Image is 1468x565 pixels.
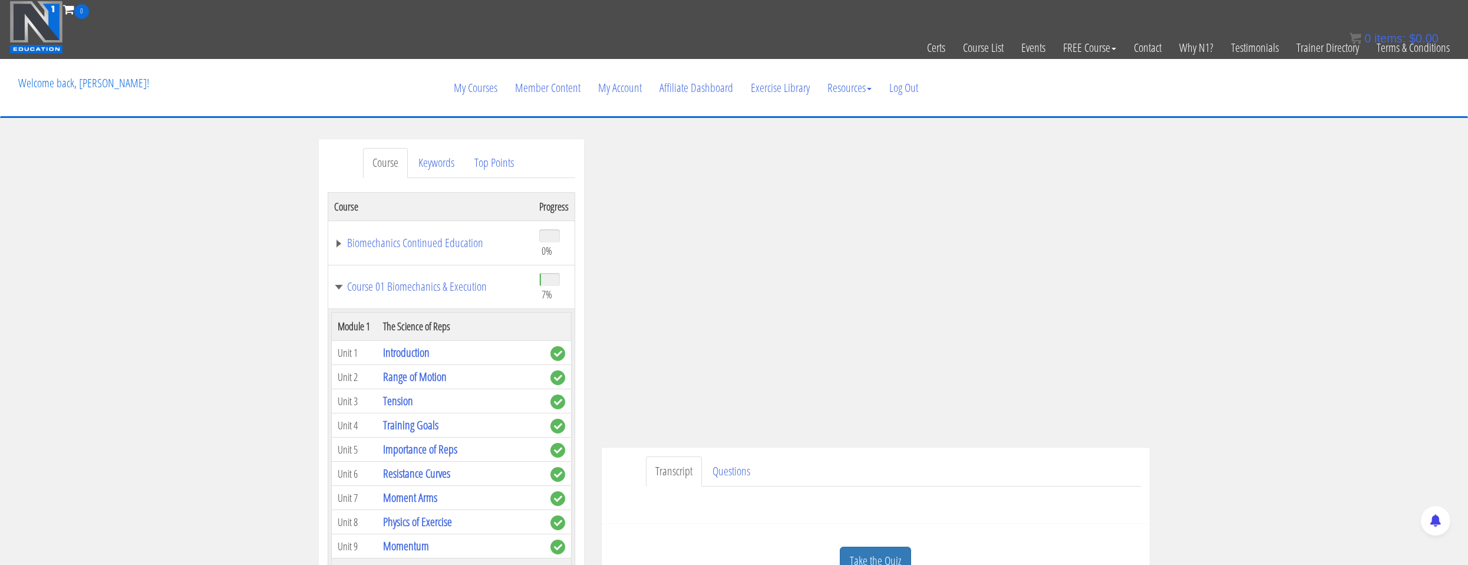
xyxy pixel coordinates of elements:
[1374,32,1406,45] span: items:
[383,514,452,530] a: Physics of Exercise
[1054,19,1125,77] a: FREE Course
[589,60,651,116] a: My Account
[383,393,413,409] a: Tension
[703,456,760,487] a: Questions
[542,244,552,257] span: 0%
[550,467,565,482] span: complete
[1350,32,1439,45] a: 0 items: $0.00
[819,60,880,116] a: Resources
[742,60,819,116] a: Exercise Library
[331,534,377,559] td: Unit 9
[550,443,565,458] span: complete
[542,288,552,301] span: 7%
[1125,19,1170,77] a: Contact
[550,395,565,409] span: complete
[331,365,377,389] td: Unit 2
[74,4,89,19] span: 0
[533,192,575,221] th: Progress
[331,438,377,462] td: Unit 5
[383,465,450,481] a: Resistance Curves
[1368,19,1459,77] a: Terms & Conditions
[1350,32,1361,44] img: icon11.png
[331,510,377,534] td: Unit 8
[506,60,589,116] a: Member Content
[1409,32,1416,45] span: $
[363,148,408,178] a: Course
[383,490,437,505] a: Moment Arms
[918,19,954,77] a: Certs
[880,60,927,116] a: Log Out
[550,540,565,554] span: complete
[63,1,89,17] a: 0
[383,344,430,360] a: Introduction
[445,60,506,116] a: My Courses
[383,417,438,433] a: Training Goals
[331,486,377,510] td: Unit 7
[331,462,377,486] td: Unit 6
[550,491,565,506] span: complete
[331,413,377,438] td: Unit 4
[465,148,523,178] a: Top Points
[331,313,377,341] th: Module 1
[1364,32,1371,45] span: 0
[377,313,545,341] th: The Science of Reps
[9,1,63,54] img: n1-education
[9,60,158,107] p: Welcome back, [PERSON_NAME]!
[550,419,565,433] span: complete
[328,192,533,221] th: Course
[383,441,457,457] a: Importance of Reps
[550,370,565,385] span: complete
[334,237,527,249] a: Biomechanics Continued Education
[1222,19,1288,77] a: Testimonials
[331,389,377,413] td: Unit 3
[550,346,565,361] span: complete
[1170,19,1222,77] a: Why N1?
[550,515,565,530] span: complete
[646,456,702,487] a: Transcript
[1012,19,1054,77] a: Events
[331,341,377,365] td: Unit 1
[409,148,464,178] a: Keywords
[1409,32,1439,45] bdi: 0.00
[651,60,742,116] a: Affiliate Dashboard
[1288,19,1368,77] a: Trainer Directory
[383,538,429,554] a: Momentum
[954,19,1012,77] a: Course List
[383,369,447,385] a: Range of Motion
[334,281,527,293] a: Course 01 Biomechanics & Execution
